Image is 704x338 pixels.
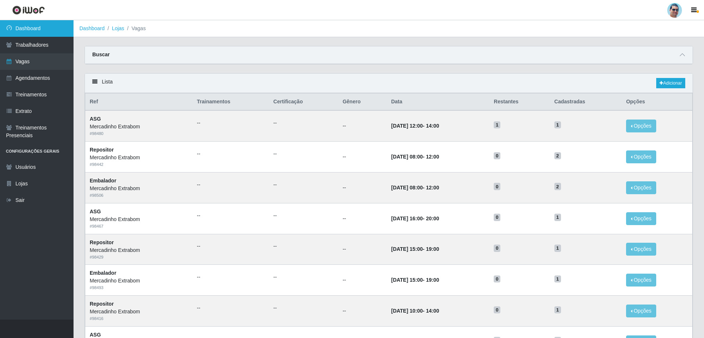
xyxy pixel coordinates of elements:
ul: -- [197,181,265,189]
span: 0 [494,306,500,314]
th: Trainamentos [193,93,269,111]
th: Ref [85,93,193,111]
td: -- [338,234,387,265]
time: [DATE] 15:00 [391,277,423,283]
ul: -- [274,119,334,127]
span: 0 [494,152,500,160]
div: Mercadinho Extrabom [90,123,188,131]
ul: -- [197,273,265,281]
ul: -- [197,242,265,250]
div: Mercadinho Extrabom [90,154,188,161]
th: Certificação [269,93,338,111]
ul: -- [197,212,265,220]
div: Mercadinho Extrabom [90,277,188,285]
div: Mercadinho Extrabom [90,216,188,223]
ul: -- [197,150,265,158]
span: 2 [554,152,561,160]
td: -- [338,203,387,234]
strong: - [391,185,439,191]
strong: ASG [90,116,101,122]
div: # 98467 [90,223,188,230]
nav: breadcrumb [74,20,704,37]
button: Opções [626,243,656,256]
strong: Repositor [90,239,114,245]
span: 0 [494,275,500,283]
th: Data [387,93,489,111]
time: 19:00 [426,277,439,283]
div: # 98442 [90,161,188,168]
time: [DATE] 10:00 [391,308,423,314]
time: 14:00 [426,123,439,129]
span: 2 [554,183,561,190]
strong: - [391,277,439,283]
span: 0 [494,183,500,190]
span: 1 [554,121,561,129]
ul: -- [274,212,334,220]
div: # 98416 [90,316,188,322]
div: Mercadinho Extrabom [90,246,188,254]
div: # 98480 [90,131,188,137]
div: # 98429 [90,254,188,260]
th: Restantes [489,93,550,111]
button: Opções [626,181,656,194]
button: Opções [626,212,656,225]
div: # 98493 [90,285,188,291]
ul: -- [274,181,334,189]
span: 1 [554,245,561,252]
a: Dashboard [79,25,105,31]
th: Gênero [338,93,387,111]
strong: - [391,308,439,314]
div: # 98506 [90,192,188,199]
strong: - [391,216,439,221]
span: 0 [494,214,500,221]
div: Mercadinho Extrabom [90,308,188,316]
time: [DATE] 15:00 [391,246,423,252]
span: 1 [554,214,561,221]
time: [DATE] 08:00 [391,154,423,160]
button: Opções [626,274,656,287]
a: Lojas [112,25,124,31]
button: Opções [626,120,656,132]
img: CoreUI Logo [12,6,45,15]
ul: -- [274,304,334,312]
strong: - [391,123,439,129]
strong: Repositor [90,147,114,153]
th: Cadastradas [550,93,622,111]
td: -- [338,142,387,172]
time: 19:00 [426,246,439,252]
ul: -- [274,273,334,281]
time: 20:00 [426,216,439,221]
strong: Buscar [92,51,110,57]
ul: -- [274,242,334,250]
span: 0 [494,245,500,252]
strong: ASG [90,209,101,214]
a: Adicionar [656,78,685,88]
button: Opções [626,150,656,163]
th: Opções [622,93,692,111]
time: 12:00 [426,154,439,160]
time: [DATE] 08:00 [391,185,423,191]
span: 1 [554,306,561,314]
button: Opções [626,305,656,317]
td: -- [338,296,387,327]
ul: -- [197,304,265,312]
strong: Embalador [90,270,116,276]
span: 1 [494,121,500,129]
time: 14:00 [426,308,439,314]
strong: Repositor [90,301,114,307]
div: Mercadinho Extrabom [90,185,188,192]
div: Lista [85,74,693,93]
time: 12:00 [426,185,439,191]
li: Vagas [124,25,146,32]
span: 1 [554,275,561,283]
td: -- [338,172,387,203]
td: -- [338,110,387,141]
td: -- [338,265,387,296]
strong: - [391,154,439,160]
ul: -- [197,119,265,127]
strong: ASG [90,332,101,338]
strong: Embalador [90,178,116,184]
time: [DATE] 16:00 [391,216,423,221]
ul: -- [274,150,334,158]
strong: - [391,246,439,252]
